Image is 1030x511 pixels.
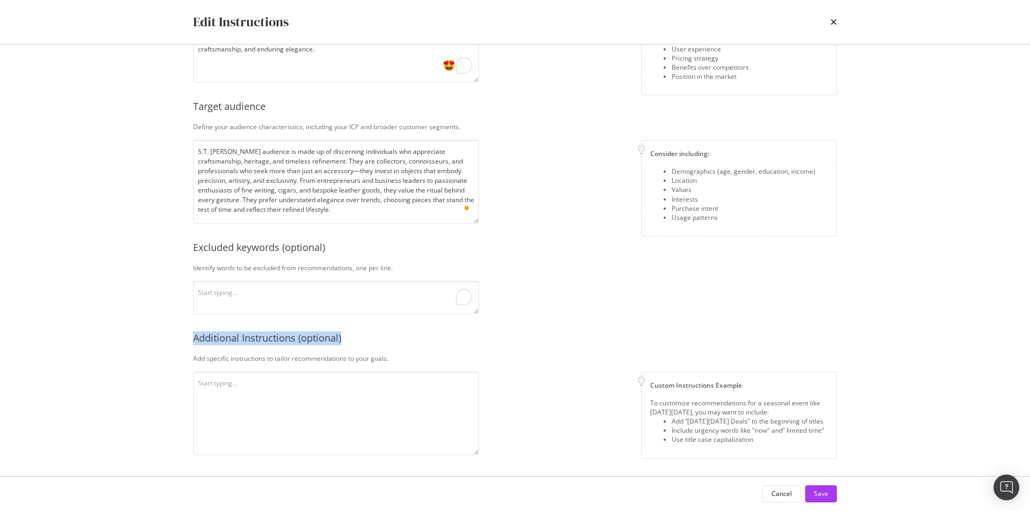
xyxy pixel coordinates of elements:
[193,241,837,255] div: Excluded keywords (optional)
[672,417,828,426] div: Add “[DATE][DATE] Deals” to the beginning of titles
[672,176,815,185] div: Location
[672,195,815,204] div: Interests
[830,13,837,31] div: times
[814,489,828,498] div: Save
[672,63,749,72] div: Benefits over competitors
[771,489,792,498] div: Cancel
[672,185,815,194] div: Values
[193,354,837,363] div: Add specific instructions to tailor recommendations to your goals.
[672,167,815,176] div: Demographics (age, gender, education, income)
[193,100,837,114] div: Target audience
[672,435,828,444] div: Use title case capitalization
[672,426,828,435] div: Include urgency words like "now" and” limited time”
[650,149,828,158] div: Consider including:
[994,475,1019,500] div: Open Intercom Messenger
[762,485,801,502] button: Cancel
[650,381,828,390] div: Custom Instructions Example
[672,213,815,222] div: Usage patterns
[193,140,479,224] textarea: To enrich screen reader interactions, please activate Accessibility in Grammarly extension settings
[672,54,749,63] div: Pricing strategy
[193,263,837,272] div: Identify words to be excluded from recommendations, one per line.
[805,485,837,502] button: Save
[193,122,837,131] div: Define your audience characteristics, including your ICP and broader customer segments.
[650,398,828,417] div: To customize recommendations for a seasonal event like [DATE][DATE], you may want to include:
[193,281,479,314] textarea: To enrich screen reader interactions, please activate Accessibility in Grammarly extension settings
[193,13,289,31] div: Edit Instructions
[672,45,749,54] div: User experience
[672,204,815,213] div: Purchase intent
[672,72,749,81] div: Position in the market
[193,331,837,345] div: Additional Instructions (optional)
